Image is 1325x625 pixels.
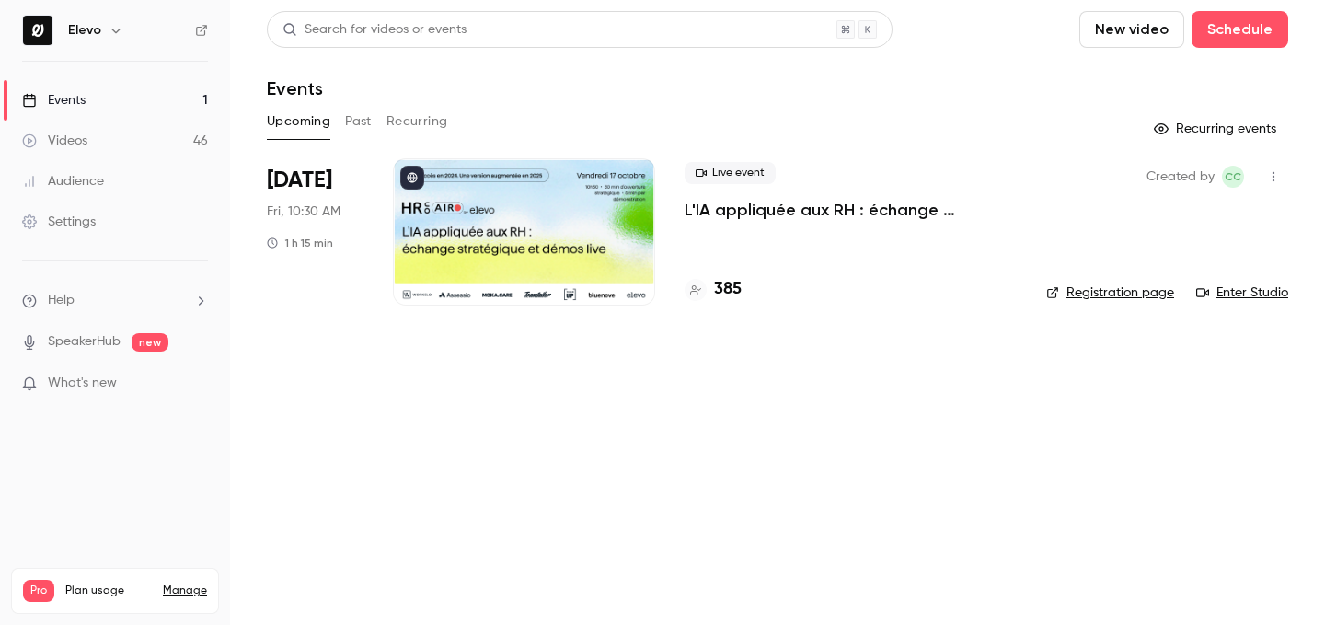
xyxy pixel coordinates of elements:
[1146,166,1215,188] span: Created by
[282,20,467,40] div: Search for videos or events
[22,172,104,191] div: Audience
[1222,166,1244,188] span: Clara Courtillier
[48,291,75,310] span: Help
[22,213,96,231] div: Settings
[22,132,87,150] div: Videos
[132,333,168,352] span: new
[1046,284,1174,302] a: Registration page
[267,77,323,99] h1: Events
[65,584,152,598] span: Plan usage
[1146,114,1288,144] button: Recurring events
[48,332,121,352] a: SpeakerHub
[1192,11,1288,48] button: Schedule
[685,162,776,184] span: Live event
[68,21,101,40] h6: Elevo
[345,107,372,136] button: Past
[386,107,448,136] button: Recurring
[714,277,742,302] h4: 385
[1079,11,1184,48] button: New video
[267,203,340,221] span: Fri, 10:30 AM
[267,236,333,250] div: 1 h 15 min
[267,158,363,306] div: Oct 17 Fri, 10:30 AM (Europe/Paris)
[23,580,54,602] span: Pro
[685,277,742,302] a: 385
[1196,284,1288,302] a: Enter Studio
[267,166,332,195] span: [DATE]
[1225,166,1241,188] span: CC
[48,374,117,393] span: What's new
[22,91,86,110] div: Events
[23,16,52,45] img: Elevo
[267,107,330,136] button: Upcoming
[163,584,207,598] a: Manage
[22,291,208,310] li: help-dropdown-opener
[685,199,1017,221] a: L'IA appliquée aux RH : échange stratégique et démos live.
